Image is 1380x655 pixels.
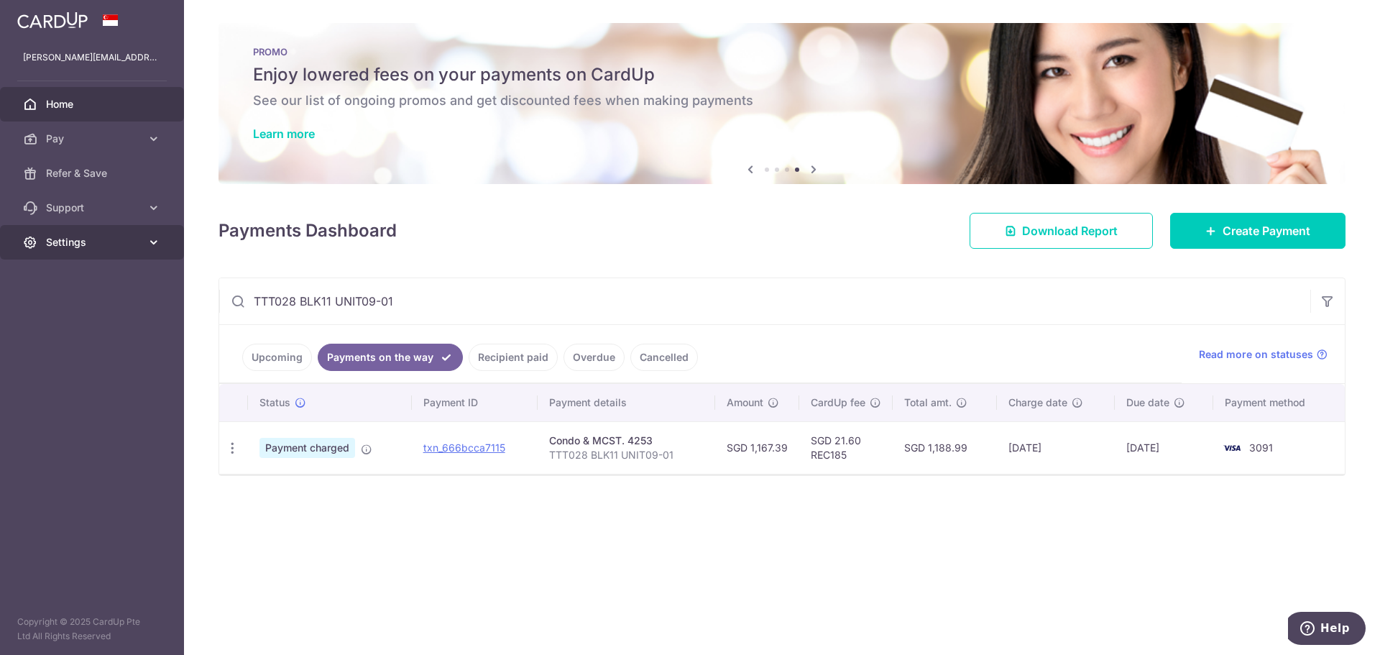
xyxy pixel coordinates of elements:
[811,395,865,410] span: CardUp fee
[970,213,1153,249] a: Download Report
[218,23,1345,184] img: Latest Promos banner
[46,97,141,111] span: Home
[1218,439,1246,457] img: Bank Card
[1170,213,1345,249] a: Create Payment
[715,421,799,474] td: SGD 1,167.39
[549,434,704,448] div: Condo & MCST. 4253
[727,395,763,410] span: Amount
[46,132,141,146] span: Pay
[219,278,1310,324] input: Search by recipient name, payment id or reference
[242,344,312,371] a: Upcoming
[1115,421,1213,474] td: [DATE]
[997,421,1115,474] td: [DATE]
[259,438,355,458] span: Payment charged
[1199,347,1328,362] a: Read more on statuses
[1223,222,1310,239] span: Create Payment
[1126,395,1169,410] span: Due date
[1249,441,1273,454] span: 3091
[563,344,625,371] a: Overdue
[904,395,952,410] span: Total amt.
[46,201,141,215] span: Support
[318,344,463,371] a: Payments on the way
[46,235,141,249] span: Settings
[1199,347,1313,362] span: Read more on statuses
[46,166,141,180] span: Refer & Save
[893,421,997,474] td: SGD 1,188.99
[1022,222,1118,239] span: Download Report
[423,441,505,454] a: txn_666bcca7115
[17,12,88,29] img: CardUp
[799,421,893,474] td: SGD 21.60 REC185
[259,395,290,410] span: Status
[253,127,315,141] a: Learn more
[1213,384,1345,421] th: Payment method
[549,448,704,462] p: TTT028 BLK11 UNIT09-01
[1008,395,1067,410] span: Charge date
[469,344,558,371] a: Recipient paid
[253,63,1311,86] h5: Enjoy lowered fees on your payments on CardUp
[253,46,1311,58] p: PROMO
[630,344,698,371] a: Cancelled
[218,218,397,244] h4: Payments Dashboard
[1288,612,1366,648] iframe: Opens a widget where you can find more information
[412,384,538,421] th: Payment ID
[23,50,161,65] p: [PERSON_NAME][EMAIL_ADDRESS][DOMAIN_NAME]
[538,384,715,421] th: Payment details
[253,92,1311,109] h6: See our list of ongoing promos and get discounted fees when making payments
